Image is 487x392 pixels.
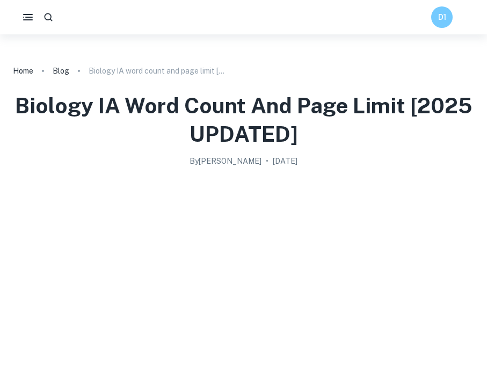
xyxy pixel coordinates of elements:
[190,155,261,167] h2: By [PERSON_NAME]
[29,171,459,386] img: Biology IA word count and page limit [2025 UPDATED] cover image
[273,155,297,167] h2: [DATE]
[13,63,33,78] a: Home
[436,11,448,23] h6: D1
[13,91,474,149] h1: Biology IA word count and page limit [2025 UPDATED]
[53,63,69,78] a: Blog
[89,65,228,77] p: Biology IA word count and page limit [2025 UPDATED]
[266,155,268,167] p: •
[431,6,453,28] button: D1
